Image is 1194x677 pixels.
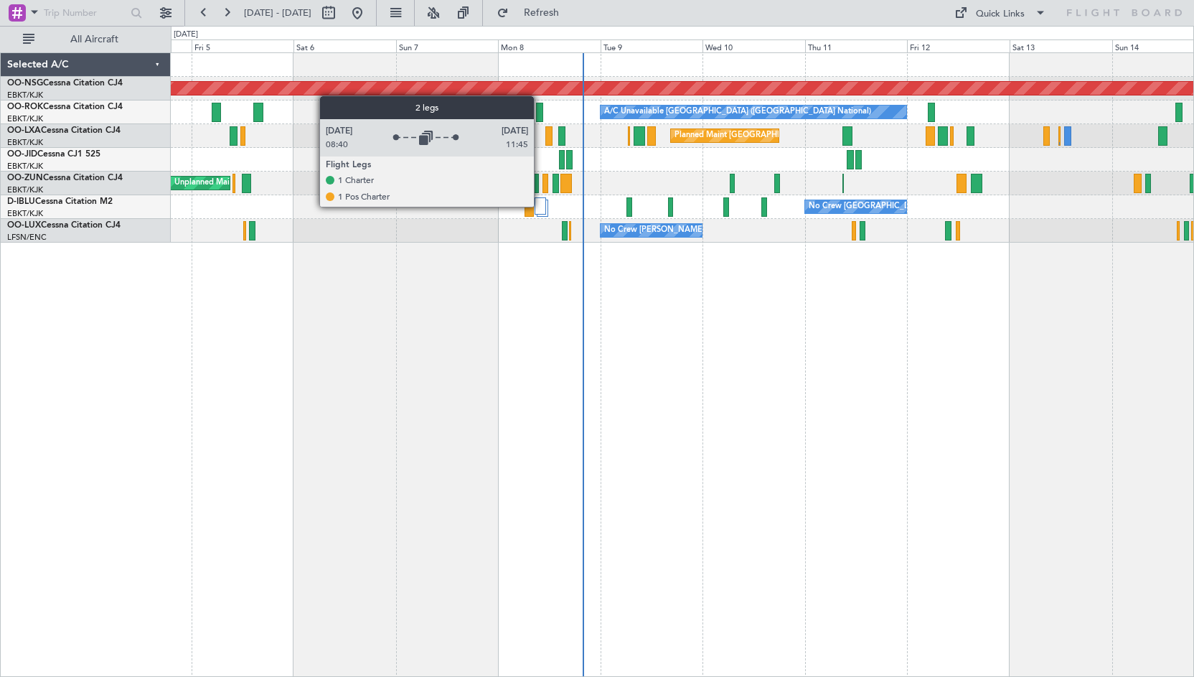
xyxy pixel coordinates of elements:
a: OO-JIDCessna CJ1 525 [7,150,100,159]
div: Sat 6 [293,39,396,52]
span: All Aircraft [37,34,151,45]
div: Fri 12 [907,39,1010,52]
a: EBKT/KJK [7,137,43,148]
a: OO-ROKCessna Citation CJ4 [7,103,123,111]
a: EBKT/KJK [7,90,43,101]
span: Refresh [512,8,572,18]
input: Trip Number [44,2,126,24]
span: [DATE] - [DATE] [244,6,311,19]
div: Wed 10 [702,39,805,52]
div: No Crew [PERSON_NAME] ([PERSON_NAME]) [604,220,776,241]
div: Mon 8 [498,39,601,52]
a: OO-LUXCessna Citation CJ4 [7,221,121,230]
a: EBKT/KJK [7,185,43,195]
div: Quick Links [976,7,1025,22]
span: OO-ZUN [7,174,43,182]
a: OO-NSGCessna Citation CJ4 [7,79,123,88]
a: OO-ZUNCessna Citation CJ4 [7,174,123,182]
button: Refresh [490,1,576,24]
span: OO-JID [7,150,37,159]
div: [DATE] [174,29,198,41]
div: Tue 9 [601,39,703,52]
span: OO-LXA [7,126,41,135]
a: D-IBLUCessna Citation M2 [7,197,113,206]
a: OO-LXACessna Citation CJ4 [7,126,121,135]
a: EBKT/KJK [7,208,43,219]
span: OO-NSG [7,79,43,88]
button: All Aircraft [16,28,156,51]
a: EBKT/KJK [7,113,43,124]
span: D-IBLU [7,197,35,206]
span: OO-ROK [7,103,43,111]
a: EBKT/KJK [7,161,43,172]
div: Sun 7 [396,39,499,52]
div: No Crew [GEOGRAPHIC_DATA] ([GEOGRAPHIC_DATA] National) [809,196,1049,218]
div: A/C Unavailable [GEOGRAPHIC_DATA] ([GEOGRAPHIC_DATA] National) [604,101,871,123]
div: Sat 13 [1010,39,1112,52]
a: LFSN/ENC [7,232,47,243]
div: Thu 11 [805,39,908,52]
span: OO-LUX [7,221,41,230]
div: Unplanned Maint [GEOGRAPHIC_DATA] ([GEOGRAPHIC_DATA]) [174,172,410,194]
button: Quick Links [947,1,1053,24]
div: Fri 5 [192,39,294,52]
div: Planned Maint [GEOGRAPHIC_DATA] ([GEOGRAPHIC_DATA] National) [674,125,934,146]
